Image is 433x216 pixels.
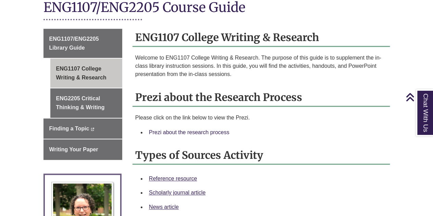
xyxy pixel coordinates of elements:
span: ENG1107/ENG2205 Library Guide [49,36,99,51]
span: Finding a Topic [49,126,89,131]
a: Back to Top [406,92,431,102]
a: Finding a Topic [43,118,123,139]
h2: Prezi about the Research Process [132,89,390,107]
a: ENG2205 Critical Thinking & Writing [50,88,123,117]
div: Guide Page Menu [43,29,123,160]
span: Writing Your Paper [49,147,98,152]
a: ENG1107/ENG2205 Library Guide [43,29,123,58]
h2: Types of Sources Activity [132,147,390,165]
a: Scholarly journal article [149,190,205,195]
a: News article [149,204,179,210]
a: Reference resource [149,176,197,181]
p: Welcome to ENG1107 College Writing & Research. The purpose of this guide is to supplement the in-... [135,54,387,78]
i: This link opens in a new window [91,128,94,131]
p: Please click on the link below to view the Prezi. [135,114,387,122]
a: Writing Your Paper [43,139,123,160]
a: ENG1107 College Writing & Research [50,59,123,88]
h2: ENG1107 College Writing & Research [132,29,390,47]
a: Prezi about the research process [149,129,229,135]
